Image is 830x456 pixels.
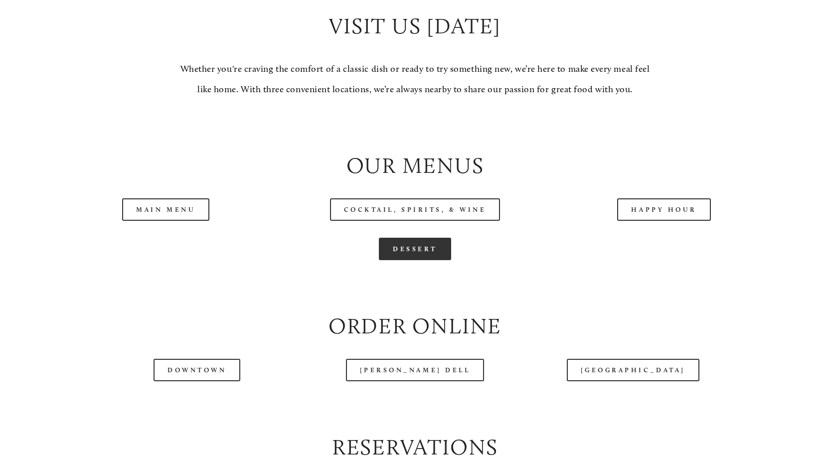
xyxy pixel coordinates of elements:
[379,238,451,260] a: Dessert
[174,59,656,100] p: Whether you're craving the comfort of a classic dish or ready to try something new, we’re here to...
[50,151,780,181] h2: Our Menus
[122,198,209,221] a: Main Menu
[154,359,240,381] a: Downtown
[617,198,711,221] a: Happy Hour
[567,359,699,381] a: [GEOGRAPHIC_DATA]
[330,198,500,221] a: Cocktail, Spirits, & Wine
[346,359,485,381] a: [PERSON_NAME] Dell
[50,311,780,342] h2: Order Online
